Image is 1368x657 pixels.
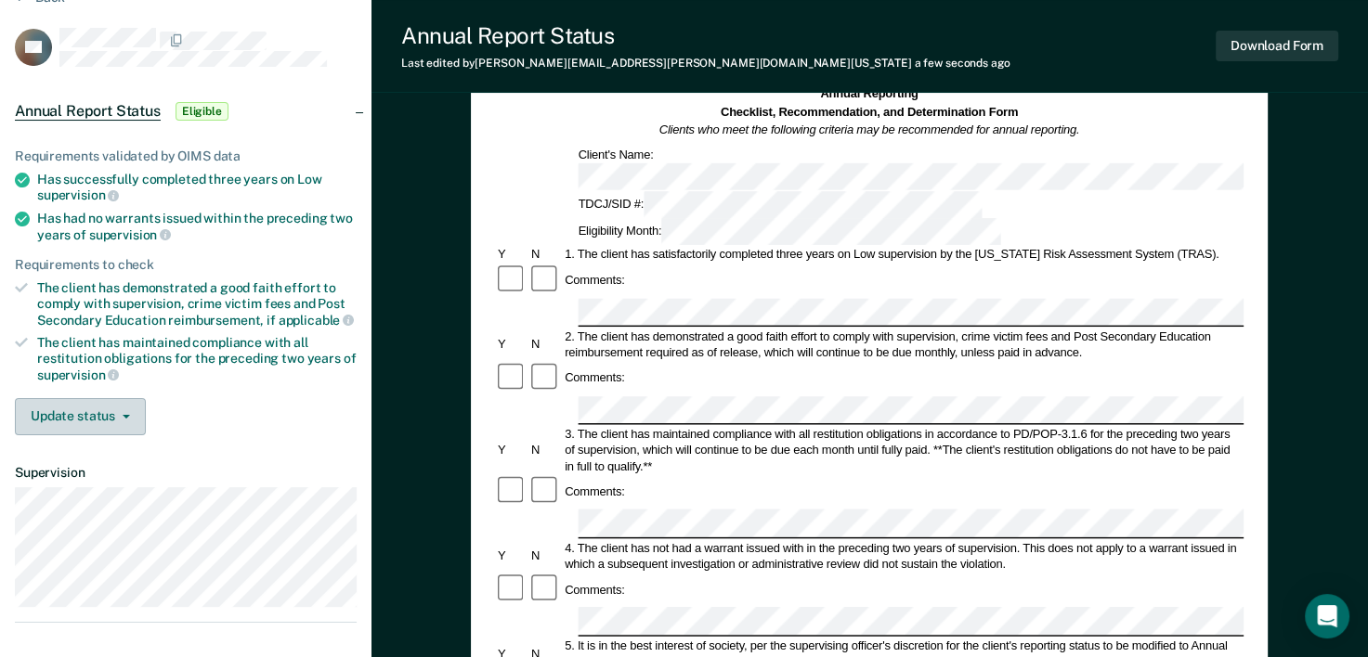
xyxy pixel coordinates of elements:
div: N [528,442,562,457]
em: Clients who meet the following criteria may be recommended for annual reporting. [659,123,1080,136]
span: applicable [279,313,354,328]
span: supervision [89,227,171,242]
div: Requirements validated by OIMS data [15,148,357,164]
span: Eligible [176,102,228,121]
div: Y [495,247,528,263]
div: Comments: [563,272,628,288]
div: The client has demonstrated a good faith effort to comply with supervision, crime victim fees and... [37,280,357,328]
button: Update status [15,398,146,435]
div: Has had no warrants issued within the preceding two years of [37,211,357,242]
div: Last edited by [PERSON_NAME][EMAIL_ADDRESS][PERSON_NAME][DOMAIN_NAME][US_STATE] [401,57,1010,70]
div: N [528,247,562,263]
div: Comments: [563,582,628,598]
dt: Supervision [15,465,357,481]
strong: Checklist, Recommendation, and Determination Form [721,105,1018,118]
div: Has successfully completed three years on Low [37,172,357,203]
div: 2. The client has demonstrated a good faith effort to comply with supervision, crime victim fees ... [563,328,1244,361]
div: 1. The client has satisfactorily completed three years on Low supervision by the [US_STATE] Risk ... [563,247,1244,263]
div: Eligibility Month: [576,218,1004,245]
div: 3. The client has maintained compliance with all restitution obligations in accordance to PD/POP-... [563,426,1244,474]
button: Download Form [1216,31,1338,61]
div: Comments: [563,370,628,386]
div: 4. The client has not had a warrant issued with in the preceding two years of supervision. This d... [563,539,1244,572]
div: Y [495,547,528,563]
span: Annual Report Status [15,102,161,121]
span: supervision [37,367,119,382]
span: a few seconds ago [915,57,1010,70]
div: N [528,336,562,352]
div: The client has maintained compliance with all restitution obligations for the preceding two years of [37,335,357,382]
div: Y [495,336,528,352]
div: TDCJ/SID #: [576,191,985,218]
strong: Annual Reporting [821,87,919,100]
div: N [528,547,562,563]
div: Annual Report Status [401,22,1010,49]
div: Requirements to check [15,257,357,273]
div: Y [495,442,528,457]
span: supervision [37,187,119,202]
div: Comments: [563,483,628,499]
div: Open Intercom Messenger [1305,594,1349,638]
